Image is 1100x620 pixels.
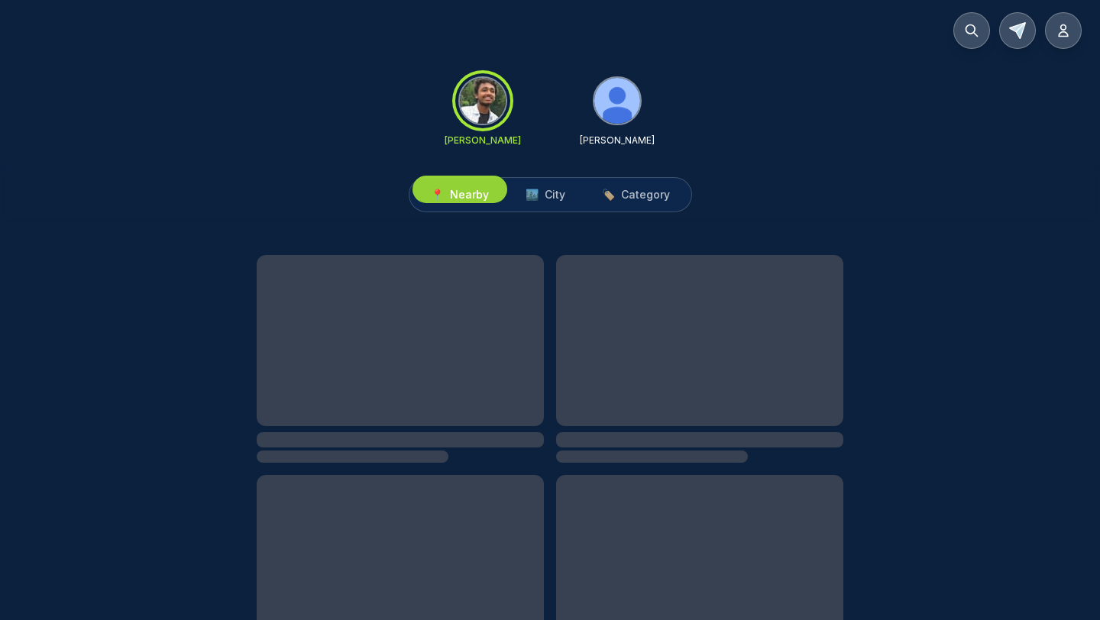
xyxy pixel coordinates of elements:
[445,134,521,147] p: [PERSON_NAME]
[602,187,615,202] span: 🏷️
[412,181,507,208] button: 📍Nearby
[507,181,584,208] button: 🏙️City
[431,187,444,202] span: 📍
[450,187,489,202] span: Nearby
[584,181,688,208] button: 🏷️Category
[580,134,655,147] p: [PERSON_NAME]
[621,187,670,202] span: Category
[594,78,640,124] img: Matthew Miller
[526,187,539,202] span: 🏙️
[545,187,565,202] span: City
